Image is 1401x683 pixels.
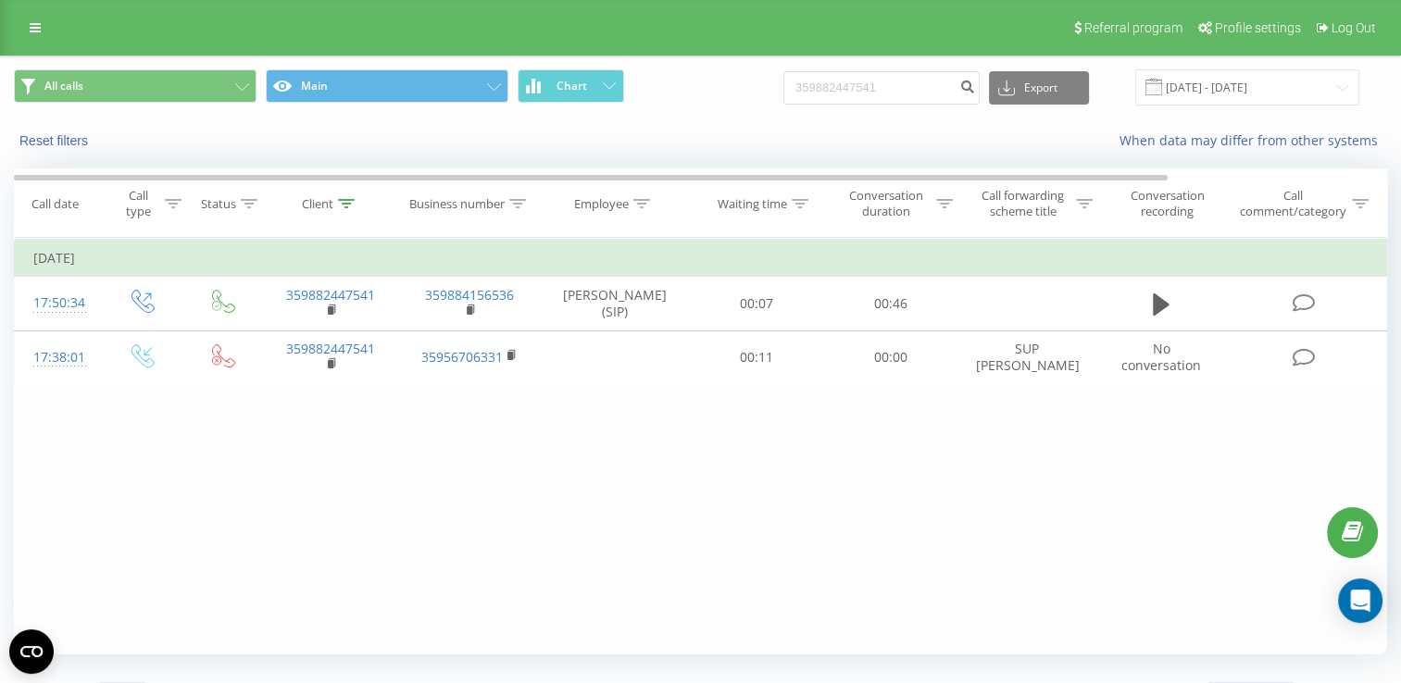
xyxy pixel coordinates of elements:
div: 17:38:01 [33,340,81,376]
div: Business number [409,196,505,212]
div: Waiting time [718,196,787,212]
div: Call forwarding scheme title [974,188,1071,219]
div: 17:50:34 [33,285,81,321]
td: 00:07 [690,277,824,330]
div: Open Intercom Messenger [1338,578,1382,623]
td: [PERSON_NAME] (SIP) [540,277,690,330]
div: Conversation duration [840,188,932,219]
button: Export [989,71,1089,105]
a: 359884156536 [425,286,514,304]
span: No conversation [1121,340,1201,374]
a: 359882447541 [286,340,375,357]
span: All calls [44,79,83,93]
button: All calls [14,69,256,103]
a: When data may differ from other systems [1120,131,1387,149]
span: Log Out [1332,20,1376,35]
span: Referral program [1084,20,1182,35]
td: 00:11 [690,330,824,384]
div: Employee [574,196,629,212]
div: Call comment/category [1239,188,1347,219]
td: 00:46 [823,277,957,330]
div: Conversation recording [1114,188,1221,219]
button: Chart [518,69,624,103]
td: 00:00 [823,330,957,384]
div: Status [201,196,236,212]
button: Main [266,69,508,103]
a: 35956706331 [421,348,503,366]
td: [DATE] [15,240,1387,277]
a: 359882447541 [286,286,375,304]
div: Client [302,196,333,212]
div: Call type [117,188,160,219]
span: Profile settings [1215,20,1301,35]
button: Open CMP widget [9,629,54,674]
div: Call date [31,196,79,212]
td: SUP [PERSON_NAME] [957,330,1096,384]
input: Search by number [783,71,980,105]
span: Chart [557,80,587,93]
button: Reset filters [14,132,97,149]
